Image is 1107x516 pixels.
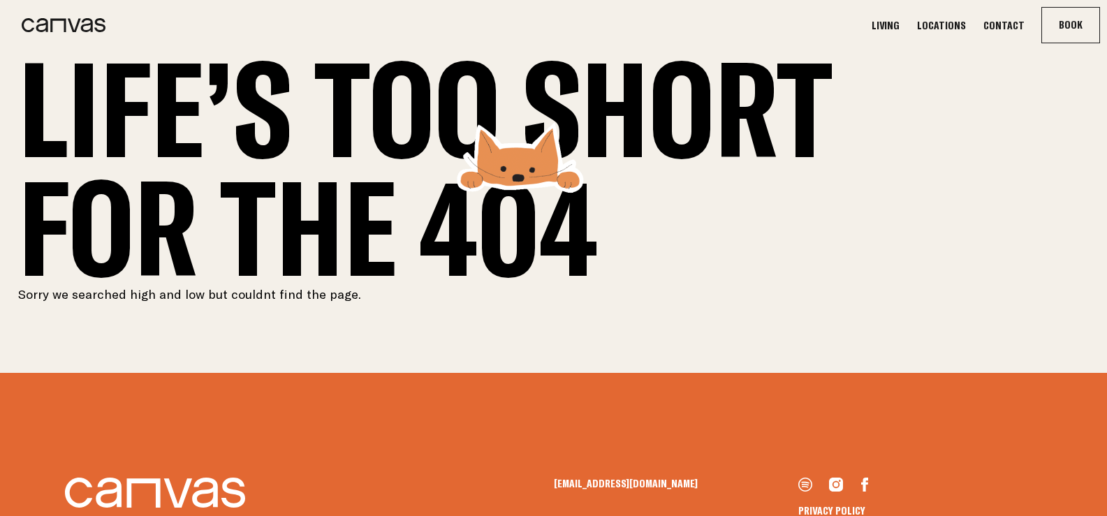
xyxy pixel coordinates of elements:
[18,286,1089,303] p: Sorry we searched high and low but couldnt find the page.
[1042,8,1099,43] button: Book
[979,18,1029,33] a: Contact
[449,121,589,202] img: image
[867,18,904,33] a: Living
[419,168,598,286] div: 404
[18,49,996,286] h1: Life’s too short for the
[913,18,970,33] a: Locations
[798,505,865,516] a: Privacy Policy
[554,478,798,489] a: [EMAIL_ADDRESS][DOMAIN_NAME]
